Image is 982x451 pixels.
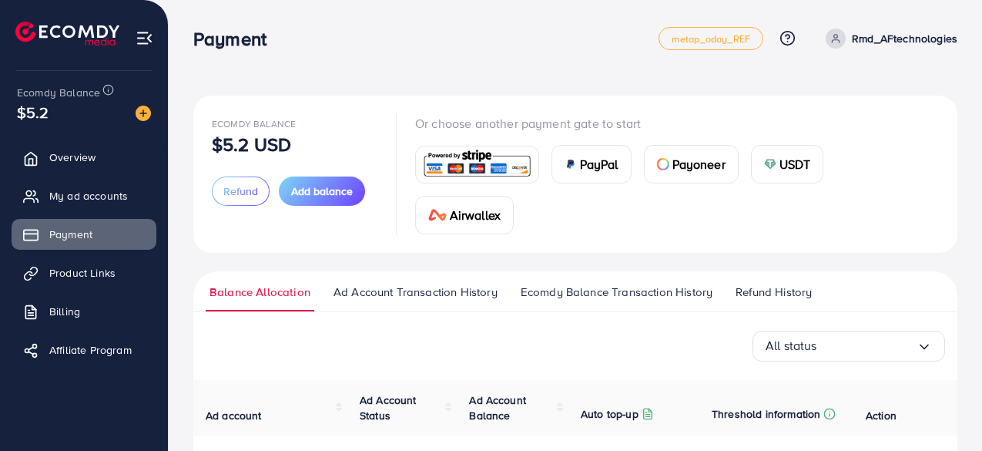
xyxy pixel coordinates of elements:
span: PayPal [580,155,618,173]
a: Billing [12,296,156,327]
span: Balance Allocation [209,284,310,301]
span: Billing [49,304,80,319]
img: image [136,106,151,121]
span: Overview [49,150,96,165]
img: card [565,158,577,170]
h3: Payment [193,28,279,50]
div: Search for option [752,331,945,362]
a: Rmd_AFtechnologies [819,29,957,49]
img: menu [136,29,153,47]
a: Affiliate Program [12,335,156,365]
p: Threshold information [712,405,820,423]
img: card [428,209,447,221]
input: Search for option [817,334,917,358]
span: Airwallex [450,206,501,224]
button: Add balance [279,177,365,206]
a: cardPayPal [551,145,632,183]
span: Action [866,408,897,423]
span: Add balance [291,183,353,199]
span: Payoneer [672,155,726,173]
a: Overview [12,142,156,173]
p: Auto top-up [581,405,638,423]
span: $5.2 [17,101,49,123]
span: Refund [223,183,258,199]
span: USDT [779,155,811,173]
a: Payment [12,219,156,250]
span: metap_oday_REF [672,34,750,44]
img: card [764,158,776,170]
span: Ad Account Transaction History [333,284,498,301]
span: Product Links [49,265,116,281]
a: cardPayoneer [644,145,739,183]
span: Ecomdy Balance [212,117,296,130]
span: Refund History [736,284,812,301]
img: card [657,158,669,170]
a: cardUSDT [751,145,824,183]
a: cardAirwallex [415,196,514,234]
span: Affiliate Program [49,342,132,358]
span: Ad account [206,408,262,423]
a: My ad accounts [12,180,156,211]
span: My ad accounts [49,188,128,204]
span: Ad Account Status [360,392,417,423]
span: Payment [49,227,92,242]
p: $5.2 USD [212,135,291,153]
p: Or choose another payment gate to start [415,114,939,133]
span: All status [766,334,817,358]
img: logo [15,22,119,45]
p: Rmd_AFtechnologies [852,29,957,48]
span: Ecomdy Balance Transaction History [521,284,712,301]
span: Ecomdy Balance [17,85,100,100]
a: Product Links [12,257,156,288]
a: metap_oday_REF [659,27,763,50]
img: card [421,148,534,181]
a: card [415,146,539,183]
span: Ad Account Balance [469,392,526,423]
button: Refund [212,177,270,206]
